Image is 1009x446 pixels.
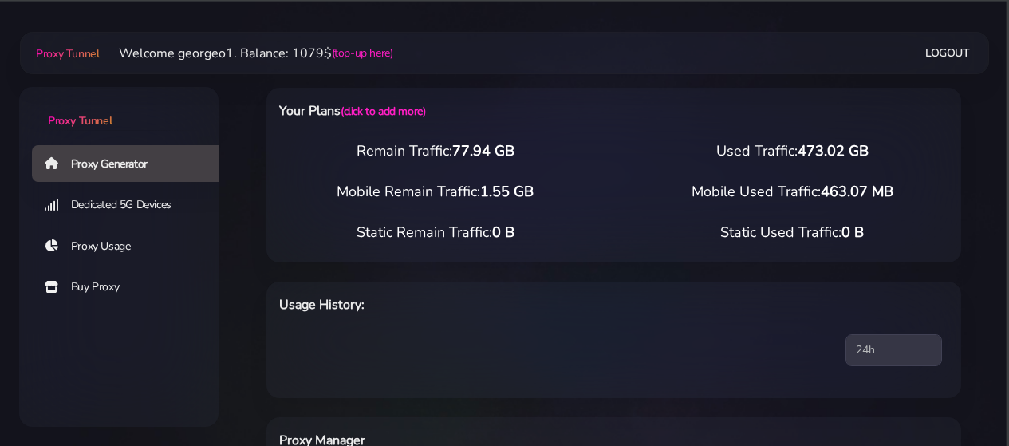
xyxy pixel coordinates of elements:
a: Logout [925,38,970,68]
span: 1.55 GB [480,182,534,201]
h6: Usage History: [279,294,661,315]
a: Proxy Generator [32,145,231,182]
iframe: Webchat Widget [917,354,989,426]
div: Mobile Used Traffic: [614,181,972,203]
span: 473.02 GB [798,141,869,160]
a: (click to add more) [341,104,425,119]
a: (top-up here) [332,45,393,61]
div: Static Remain Traffic: [257,222,614,243]
div: Remain Traffic: [257,140,614,162]
a: Dedicated 5G Devices [32,187,231,223]
span: 0 B [492,223,514,242]
span: 77.94 GB [452,141,514,160]
li: Welcome georgeo1. Balance: 1079$ [100,44,393,63]
span: Proxy Tunnel [48,113,112,128]
div: Mobile Remain Traffic: [257,181,614,203]
a: Proxy Tunnel [19,87,219,129]
a: Buy Proxy [32,269,231,306]
span: Proxy Tunnel [36,46,99,61]
div: Static Used Traffic: [614,222,972,243]
span: 463.07 MB [821,182,893,201]
div: Used Traffic: [614,140,972,162]
span: 0 B [841,223,864,242]
a: Proxy Usage [32,228,231,265]
a: Proxy Tunnel [33,41,99,66]
h6: Your Plans [279,101,661,121]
